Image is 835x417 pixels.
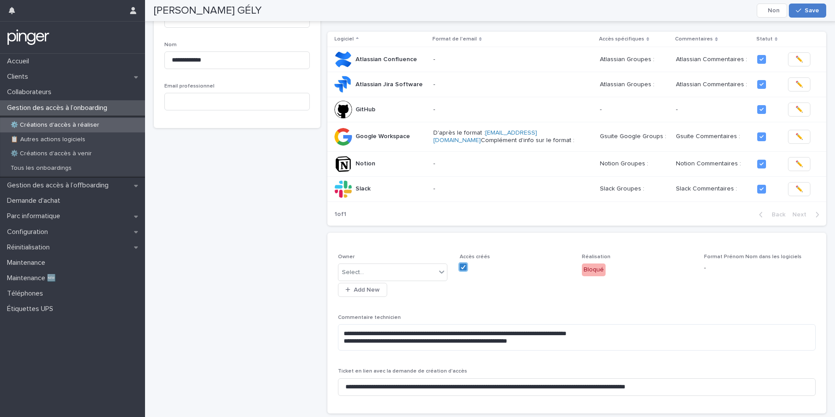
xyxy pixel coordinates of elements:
p: Atlassian Commentaires : [676,56,750,63]
p: ⚙️ Créations d'accès à venir [4,150,99,157]
button: ✏️ [788,52,810,66]
img: mTgBEunGTSyRkCgitkcU [7,29,50,46]
p: Clients [4,73,35,81]
span: ✏️ [795,105,803,114]
button: ✏️ [788,130,810,144]
tr: Google WorkspaceGoogle Workspace D'après le format :[EMAIL_ADDRESS][DOMAIN_NAME]Complément d'info... [327,122,827,151]
p: Slack [356,183,372,193]
p: Atlassian Confluence [356,54,419,63]
button: ✏️ [788,102,810,117]
p: Notion Commentaires : [676,160,750,168]
span: ✏️ [795,132,803,141]
p: - [433,185,587,193]
p: 📋 Autres actions logiciels [4,136,92,143]
p: - [676,106,750,113]
a: [EMAIL_ADDRESS][DOMAIN_NAME] [433,130,537,143]
p: Accueil [4,57,36,66]
p: Accès spécifiques [599,34,644,44]
p: Logiciel [334,34,354,44]
p: Atlassian Groupes : [600,81,669,88]
span: Back [766,212,785,218]
span: ✏️ [795,55,803,64]
p: ⚙️ Créations d'accès à réaliser [4,121,106,129]
p: Gsuite Google Groups : [600,133,669,140]
p: Gestion des accès à l’onboarding [4,104,114,112]
p: - [433,106,587,113]
span: Ticket en lien avec la demande de création d'accès [338,369,467,374]
span: Commentaire technicien [338,315,401,320]
p: Atlassian Jira Software [356,79,425,88]
p: Slack Groupes : [600,185,669,193]
span: Add New [354,287,380,293]
p: - [704,263,816,273]
p: Tous les onboardings [4,165,79,172]
tr: SlackSlack -Slack Groupes :Slack Commentaires :✏️ [327,176,827,201]
p: - [600,106,669,113]
span: Next [792,212,812,218]
p: - [433,160,587,168]
span: Format Prénom Nom dans les logiciels [704,254,802,260]
p: Configuration [4,228,55,236]
p: Gsuite Commentaires : [676,133,750,140]
button: Back [752,211,789,219]
span: ✏️ [795,185,803,194]
p: Notion Groupes : [600,160,669,168]
tr: Atlassian ConfluenceAtlassian Confluence -Atlassian Groupes :Atlassian Commentaires :✏️ [327,47,827,72]
p: Téléphones [4,289,50,298]
p: Google Workspace [356,131,412,140]
p: 1 of 1 [327,204,353,225]
button: Save [789,4,826,18]
p: D'après le format : Complément d'info sur le format : [433,129,587,144]
p: Collaborateurs [4,88,58,96]
p: Demande d'achat [4,197,67,205]
p: Étiquettes UPS [4,305,60,313]
p: Réinitialisation [4,243,57,252]
span: Save [805,7,819,14]
p: Commentaires [675,34,713,44]
span: Accès créés [460,254,490,260]
tr: Atlassian Jira SoftwareAtlassian Jira Software -Atlassian Groupes :Atlassian Commentaires :✏️ [327,72,827,97]
tr: GitHubGitHub ---✏️ [327,97,827,122]
button: ✏️ [788,182,810,196]
tr: NotionNotion -Notion Groupes :Notion Commentaires :✏️ [327,151,827,176]
span: Owner [338,254,355,260]
div: Bloqué [582,263,606,276]
button: Add New [338,283,387,297]
p: Notion [356,158,377,168]
p: Gestion des accès à l’offboarding [4,181,116,190]
p: - [433,81,587,88]
p: Format de l'email [432,34,477,44]
p: Statut [756,34,773,44]
p: Atlassian Commentaires : [676,81,750,88]
p: Maintenance [4,259,52,267]
span: Email professionnel [164,84,214,89]
h2: [PERSON_NAME] GÉLY [154,4,261,17]
p: Parc informatique [4,212,67,220]
span: Nom [164,42,177,48]
div: Select... [342,268,364,277]
p: - [433,56,587,63]
button: Next [789,211,826,219]
p: Maintenance 🆕 [4,274,63,282]
span: Réalisation [582,254,610,260]
p: GitHub [356,104,377,113]
p: Slack Commentaires : [676,185,750,193]
p: Atlassian Groupes : [600,56,669,63]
